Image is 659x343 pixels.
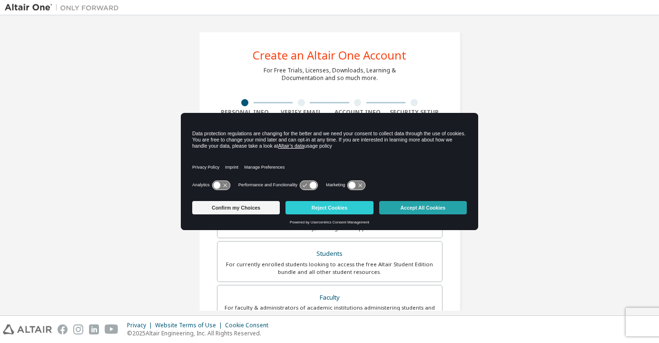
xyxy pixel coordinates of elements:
[223,291,436,304] div: Faculty
[5,3,124,12] img: Altair One
[225,322,274,329] div: Cookie Consent
[217,109,274,116] div: Personal Info
[3,324,52,334] img: altair_logo.svg
[386,109,443,116] div: Security Setup
[273,109,330,116] div: Verify Email
[253,50,406,61] div: Create an Altair One Account
[127,329,274,337] p: © 2025 Altair Engineering, Inc. All Rights Reserved.
[127,322,155,329] div: Privacy
[330,109,386,116] div: Account Info
[223,261,436,276] div: For currently enrolled students looking to access the free Altair Student Edition bundle and all ...
[223,304,436,319] div: For faculty & administrators of academic institutions administering students and accessing softwa...
[105,324,118,334] img: youtube.svg
[155,322,225,329] div: Website Terms of Use
[223,247,436,261] div: Students
[73,324,83,334] img: instagram.svg
[89,324,99,334] img: linkedin.svg
[264,67,396,82] div: For Free Trials, Licenses, Downloads, Learning & Documentation and so much more.
[58,324,68,334] img: facebook.svg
